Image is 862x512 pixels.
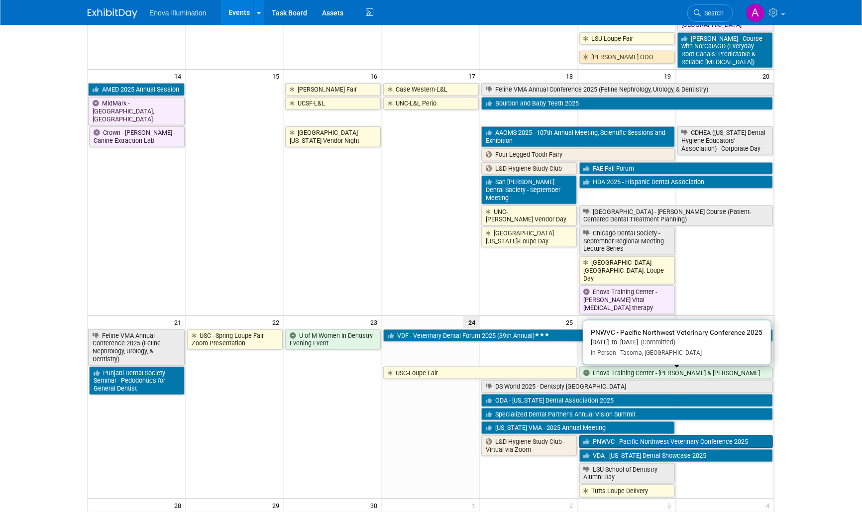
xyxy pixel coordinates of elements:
a: AAOMS 2025 - 107th Annual Meeting, Scientific Sessions and Exhibition [481,126,675,147]
span: Enova Illumination [149,9,206,17]
img: ExhibitDay [88,8,137,18]
a: [GEOGRAPHIC_DATA] - [PERSON_NAME] Course (Patient-Centered Dental Treatment Planning) [579,205,773,226]
a: LSU School of Dentistry Alumni Day [579,463,675,484]
span: 1 [471,499,480,512]
a: VDF - Veterinary Dental Forum 2025 (39th Annual) [383,329,773,342]
a: UNC-[PERSON_NAME] Vendor Day [481,205,577,226]
span: 16 [369,70,382,82]
span: 3 [667,499,676,512]
a: [GEOGRAPHIC_DATA]-[GEOGRAPHIC_DATA]. Loupe Day [579,256,675,285]
span: 24 [463,316,480,328]
a: Bourbon and Baby Teeth 2025 [481,97,773,110]
a: FAE Fall Forum [579,162,773,175]
span: (Committed) [639,338,676,346]
span: 23 [369,316,382,328]
span: 30 [369,499,382,512]
a: PNWVC - Pacific Northwest Veterinary Conference 2025 [579,435,773,448]
a: HDA 2025 - Hispanic Dental Association [579,176,773,189]
a: USC - Spring Loupe Fair Zoom Presentation [187,329,283,350]
span: 28 [173,499,186,512]
a: LSU-Loupe Fair [579,32,675,45]
a: Punjabi Dental Society Seminar - Pedodontics for General Dentist [89,367,185,395]
span: 26 [663,316,676,328]
a: Feline VMA Annual Conference 2025 (Feline Nephrology, Urology, & Dentistry) [88,329,185,366]
span: 25 [565,316,578,328]
a: Search [687,4,733,22]
span: 18 [565,70,578,82]
a: VDA - [US_STATE] Dental Showcase 2025 [579,449,773,462]
a: [GEOGRAPHIC_DATA][US_STATE]-Vendor Night [285,126,381,147]
img: Abby Nelson [746,3,765,22]
a: Four Legged Tooth Fairy [481,148,675,161]
a: L&D Hygiene Study Club - Virtual via Zoom [481,435,577,456]
span: In-Person [591,349,617,356]
a: CDHEA ([US_STATE] Dental Hygiene Educators’ Association) - Corporate Day [677,126,773,155]
span: 29 [271,499,284,512]
span: 2 [569,499,578,512]
a: Enova Training Center - [PERSON_NAME] & [PERSON_NAME] [579,367,773,380]
span: 14 [173,70,186,82]
a: U of M Women In Dentistry Evening Event [285,329,381,350]
span: 17 [467,70,480,82]
a: DS World 2025 - Dentsply [GEOGRAPHIC_DATA] [481,380,773,393]
a: San [PERSON_NAME] Dental Society - September Meeting [481,176,577,204]
a: UNC-L&L Perio [383,97,479,110]
span: 27 [761,316,774,328]
span: 19 [663,70,676,82]
span: 4 [765,499,774,512]
span: 15 [271,70,284,82]
span: 20 [761,70,774,82]
a: Tufts Loupe Delivery [579,485,675,498]
a: Case Western-L&L [383,83,479,96]
a: [US_STATE] VMA - 2025 Annual Meeting [481,421,675,434]
a: Chicago Dental Society - September Regional Meeting Lecture Series [579,227,675,255]
span: Search [701,9,724,17]
a: L&D Hygiene Study Club [481,162,577,175]
span: 22 [271,316,284,328]
a: MidMark - [GEOGRAPHIC_DATA], [GEOGRAPHIC_DATA] [88,97,185,125]
a: Feline VMA Annual Conference 2025 (Feline Nephrology, Urology, & Dentistry) [481,83,774,96]
a: [PERSON_NAME] Fair [285,83,381,96]
div: [DATE] to [DATE] [591,338,763,347]
a: USC-Loupe Fair [383,367,577,380]
a: [GEOGRAPHIC_DATA][US_STATE]-Loupe Day [481,227,577,247]
a: UCSF-L&L [285,97,381,110]
span: Tacoma, [GEOGRAPHIC_DATA] [617,349,702,356]
span: PNWVC - Pacific Northwest Veterinary Conference 2025 [591,328,763,336]
span: 21 [173,316,186,328]
a: Crown - [PERSON_NAME] - Canine Extraction Lab [89,126,185,147]
a: ODA - [US_STATE] Dental Association 2025 [481,394,773,407]
a: [PERSON_NAME] OOO [579,51,675,64]
a: Enova Training Center - [PERSON_NAME] Vital [MEDICAL_DATA] therapy [579,286,675,314]
a: Specialized Dental Partner’s Annual Vision Summit [481,408,773,421]
a: AMED 2025 Annual Session [88,83,185,96]
a: [PERSON_NAME] - Course with NorCalAGD (Everyday Root Canals: Predictable & Reliable [MEDICAL_DATA]) [677,32,773,69]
